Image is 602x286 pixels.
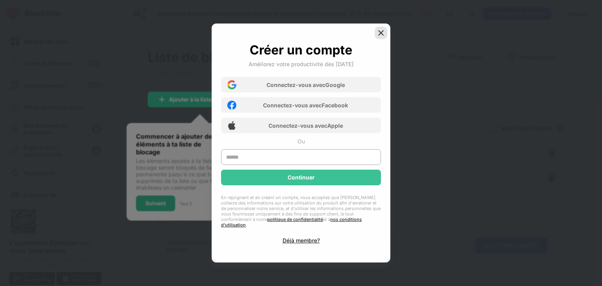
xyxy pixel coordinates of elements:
font: Apple [327,122,343,129]
font: Ou [297,138,305,145]
font: . [246,222,247,228]
img: facebook-icon.png [227,101,236,110]
a: nos conditions d'utilisation [221,217,362,228]
font: Facebook [322,102,348,109]
font: Continuer [288,174,315,181]
img: google-icon.png [227,80,236,89]
font: Connectez-vous avec [263,102,322,109]
font: Google [325,81,345,88]
font: Améliorez votre productivité dès [DATE] [248,61,354,67]
font: et à [323,217,330,222]
img: apple-icon.png [227,121,236,130]
font: Créer un compte [250,42,352,58]
font: Connectez-vous avec [267,81,325,88]
font: Connectez-vous avec [268,122,327,129]
a: politique de confidentialité [267,217,323,222]
font: Déjà membre? [283,237,320,244]
font: En rejoignant et en créant un compte, vous acceptez que [PERSON_NAME] collecte des informations s... [221,195,381,222]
